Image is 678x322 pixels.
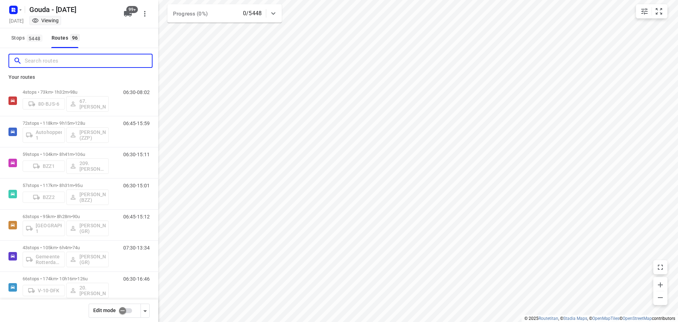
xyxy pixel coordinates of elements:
span: 96 [70,34,80,41]
span: 90u [72,214,80,219]
span: 99+ [126,6,138,13]
div: Driver app settings [141,306,149,315]
p: 06:45-15:59 [123,121,150,126]
p: 06:45-15:12 [123,214,150,219]
input: Search routes [25,55,152,66]
span: • [73,152,75,157]
p: 07:30-13:34 [123,245,150,251]
p: 4 stops • 73km • 1h32m [23,89,109,95]
p: 63 stops • 95km • 8h28m [23,214,109,219]
span: 106u [75,152,85,157]
a: OpenMapTiles [592,316,619,321]
span: 5448 [27,35,42,42]
p: 06:30-15:11 [123,152,150,157]
span: Stops [11,34,44,42]
p: 06:30-15:01 [123,183,150,188]
span: 128u [75,121,85,126]
span: 95u [75,183,82,188]
p: 66 stops • 174km • 10h16m [23,276,109,281]
a: Routetitan [539,316,558,321]
span: • [73,183,75,188]
p: 43 stops • 105km • 6h4m [23,245,109,250]
span: • [73,121,75,126]
span: • [71,214,72,219]
span: 126u [77,276,88,281]
p: 72 stops • 118km • 9h15m [23,121,109,126]
span: Progress (0%) [173,11,208,17]
button: Map settings [637,4,652,18]
span: 74u [72,245,80,250]
li: © 2025 , © , © © contributors [524,316,675,321]
span: • [71,245,72,250]
div: small contained button group [636,4,667,18]
button: More [138,7,152,21]
a: Stadia Maps [563,316,587,321]
button: 99+ [121,7,135,21]
p: 06:30-16:46 [123,276,150,282]
button: Fit zoom [652,4,666,18]
span: • [69,89,70,95]
span: 98u [70,89,77,95]
p: Your routes [8,74,150,81]
p: 0/5448 [243,9,262,18]
div: Progress (0%)0/5448 [167,4,282,23]
a: OpenStreetMap [623,316,652,321]
span: Edit mode [93,308,116,313]
div: Routes [52,34,82,42]
span: • [76,276,77,281]
div: You are currently in view mode. To make any changes, go to edit project. [32,17,59,24]
p: 57 stops • 117km • 8h31m [23,183,109,188]
p: 59 stops • 104km • 8h41m [23,152,109,157]
p: 06:30-08:02 [123,89,150,95]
